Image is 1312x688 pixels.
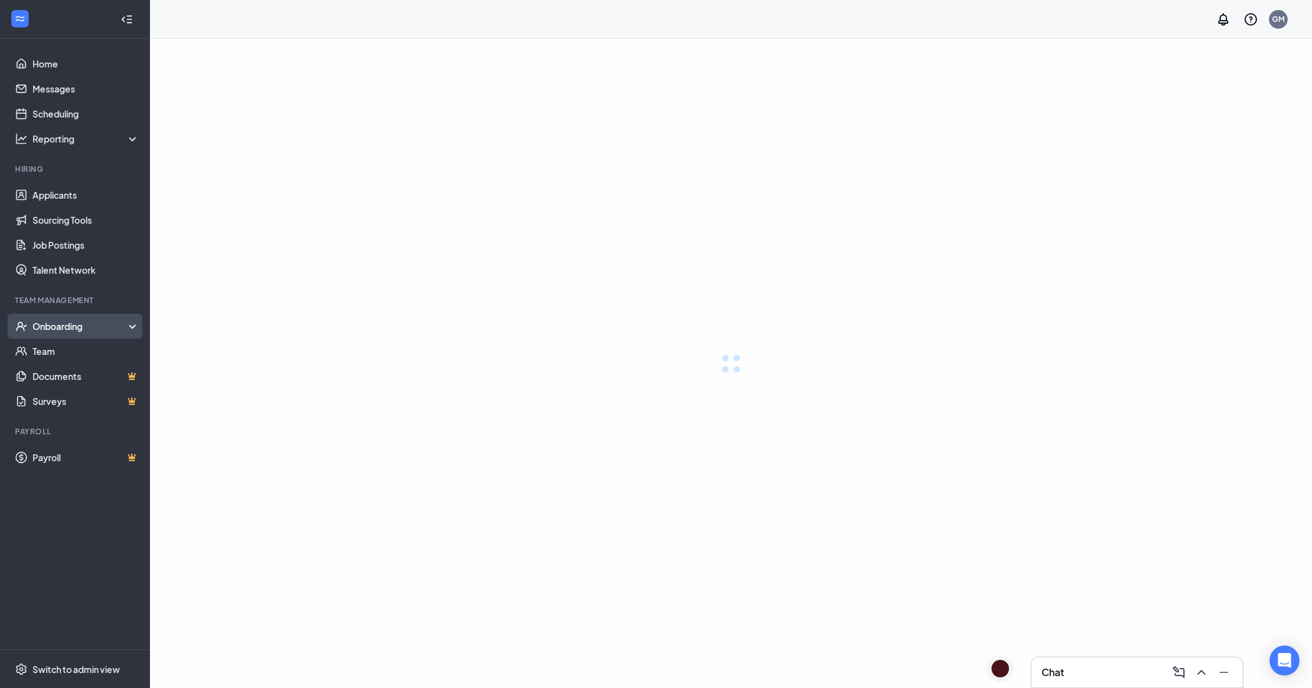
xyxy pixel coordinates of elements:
a: SurveysCrown [32,389,139,414]
svg: UserCheck [15,320,27,332]
a: Applicants [32,182,139,207]
div: Hiring [15,164,137,174]
a: Talent Network [32,257,139,282]
a: Sourcing Tools [32,207,139,232]
svg: Minimize [1216,665,1231,680]
div: Payroll [15,426,137,437]
svg: Analysis [15,132,27,145]
a: Messages [32,76,139,101]
a: Team [32,339,139,364]
svg: WorkstreamLogo [14,12,26,25]
a: Job Postings [32,232,139,257]
svg: ChevronUp [1194,665,1209,680]
svg: ComposeMessage [1171,665,1186,680]
a: Scheduling [32,101,139,126]
svg: Settings [15,663,27,676]
div: Switch to admin view [32,663,120,676]
svg: Notifications [1216,12,1231,27]
h3: Chat [1041,666,1064,679]
div: GM [1272,14,1285,24]
svg: Collapse [121,13,133,26]
div: Team Management [15,295,137,306]
div: Onboarding [32,320,140,332]
a: Home [32,51,139,76]
div: Reporting [32,132,140,145]
svg: QuestionInfo [1243,12,1258,27]
a: DocumentsCrown [32,364,139,389]
button: Minimize [1213,662,1233,682]
div: Open Intercom Messenger [1270,646,1300,676]
a: PayrollCrown [32,445,139,470]
button: ComposeMessage [1168,662,1188,682]
button: ChevronUp [1190,662,1210,682]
